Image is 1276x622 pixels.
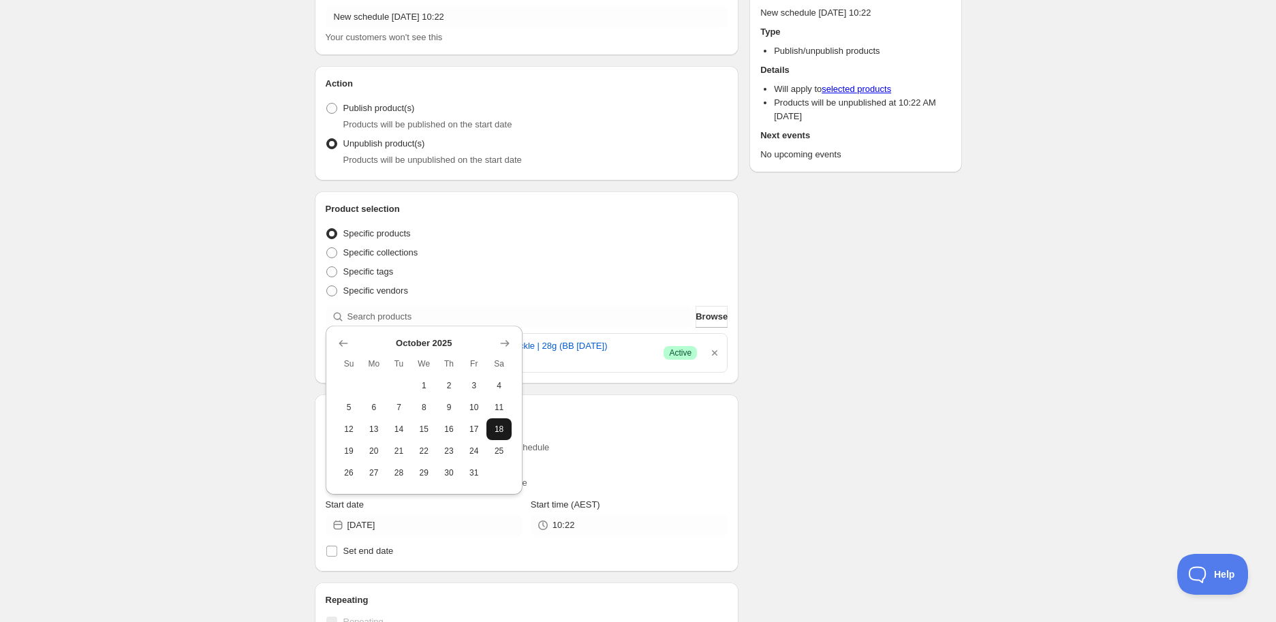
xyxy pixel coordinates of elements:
[343,103,415,113] span: Publish product(s)
[467,402,481,413] span: 10
[492,402,506,413] span: 11
[760,25,950,39] h2: Type
[361,353,386,375] th: Monday
[326,32,443,42] span: Your customers won't see this
[437,440,462,462] button: Thursday October 23 2025
[417,358,431,369] span: We
[417,467,431,478] span: 29
[326,593,728,607] h2: Repeating
[386,440,411,462] button: Tuesday October 21 2025
[337,353,362,375] th: Sunday
[411,418,437,440] button: Wednesday October 15 2025
[417,446,431,456] span: 22
[461,396,486,418] button: Friday October 10 2025
[361,418,386,440] button: Monday October 13 2025
[343,247,418,258] span: Specific collections
[386,418,411,440] button: Tuesday October 14 2025
[442,467,456,478] span: 30
[437,462,462,484] button: Thursday October 30 2025
[774,82,950,96] li: Will apply to
[467,467,481,478] span: 31
[343,155,522,165] span: Products will be unpublished on the start date
[392,402,406,413] span: 7
[342,358,356,369] span: Su
[343,285,408,296] span: Specific vendors
[337,396,362,418] button: Sunday October 5 2025
[337,418,362,440] button: Sunday October 12 2025
[334,334,353,353] button: Show previous month, September 2025
[392,446,406,456] span: 21
[343,546,394,556] span: Set end date
[367,467,381,478] span: 27
[417,424,431,435] span: 15
[437,418,462,440] button: Thursday October 16 2025
[774,44,950,58] li: Publish/unpublish products
[467,380,481,391] span: 3
[343,266,394,277] span: Specific tags
[367,424,381,435] span: 13
[822,84,891,94] a: selected products
[492,358,506,369] span: Sa
[442,446,456,456] span: 23
[492,424,506,435] span: 18
[417,402,431,413] span: 8
[442,424,456,435] span: 16
[467,446,481,456] span: 24
[442,402,456,413] span: 9
[392,358,406,369] span: Tu
[696,310,728,324] span: Browse
[442,358,456,369] span: Th
[367,446,381,456] span: 20
[437,353,462,375] th: Thursday
[343,119,512,129] span: Products will be published on the start date
[386,353,411,375] th: Tuesday
[342,402,356,413] span: 5
[461,375,486,396] button: Friday October 3 2025
[386,396,411,418] button: Tuesday October 7 2025
[437,375,462,396] button: Thursday October 2 2025
[486,418,512,440] button: Saturday October 18 2025
[411,462,437,484] button: Wednesday October 29 2025
[774,96,950,123] li: Products will be unpublished at 10:22 AM [DATE]
[467,358,481,369] span: Fr
[361,462,386,484] button: Monday October 27 2025
[760,148,950,161] p: No upcoming events
[1177,554,1249,595] iframe: Toggle Customer Support
[461,462,486,484] button: Friday October 31 2025
[696,306,728,328] button: Browse
[337,462,362,484] button: Sunday October 26 2025
[342,446,356,456] span: 19
[760,129,950,142] h2: Next events
[343,228,411,238] span: Specific products
[531,499,600,510] span: Start time (AEST)
[461,418,486,440] button: Friday October 17 2025
[417,380,431,391] span: 1
[326,77,728,91] h2: Action
[342,424,356,435] span: 12
[326,499,364,510] span: Start date
[392,424,406,435] span: 14
[437,396,462,418] button: Thursday October 9 2025
[386,462,411,484] button: Tuesday October 28 2025
[486,375,512,396] button: Saturday October 4 2025
[461,353,486,375] th: Friday
[411,440,437,462] button: Wednesday October 22 2025
[342,467,356,478] span: 26
[669,347,691,358] span: Active
[367,402,381,413] span: 6
[343,138,425,149] span: Unpublish product(s)
[411,375,437,396] button: Wednesday October 1 2025
[486,396,512,418] button: Saturday October 11 2025
[760,6,950,20] p: New schedule [DATE] 10:22
[361,440,386,462] button: Monday October 20 2025
[492,380,506,391] span: 4
[326,202,728,216] h2: Product selection
[467,424,481,435] span: 17
[442,380,456,391] span: 2
[392,467,406,478] span: 28
[486,440,512,462] button: Saturday October 25 2025
[486,353,512,375] th: Saturday
[411,396,437,418] button: Wednesday October 8 2025
[411,353,437,375] th: Wednesday
[495,334,514,353] button: Show next month, November 2025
